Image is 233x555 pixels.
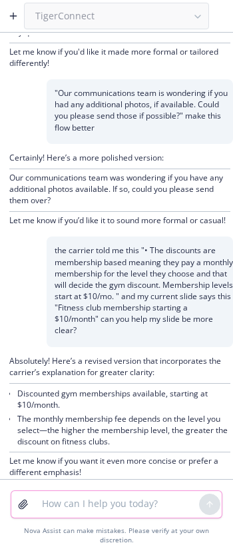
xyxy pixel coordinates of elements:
p: the carrier told me this "• The discounts are membership based meaning they pay a monthly members... [55,245,233,336]
li: The monthly membership fee depends on the level you select—the higher the membership level, the g... [17,412,230,448]
li: Discounted gym memberships available, starting at $10/month. [17,386,230,412]
p: Absolutely! Here’s a revised version that incorporates the carrier’s explanation for greater clar... [9,355,230,378]
p: Let me know if you’d like it to sound more formal or casual! [9,215,230,226]
p: "Our communications team is wondering if you had any additional photos, if available. Could you p... [55,87,233,133]
p: Let me know if you want it even more concise or prefer a different emphasis! [9,455,230,478]
button: Create a new chat [3,5,24,27]
p: Let me know if you'd like it made more formal or tailored differently! [9,46,230,69]
p: Our communications team was wondering if you have any additional photos available. If so, could y... [9,172,230,206]
p: Certainly! Here’s a more polished version: [9,152,230,163]
div: Nova Assist can make mistakes. Please verify at your own discretion. [11,526,222,544]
